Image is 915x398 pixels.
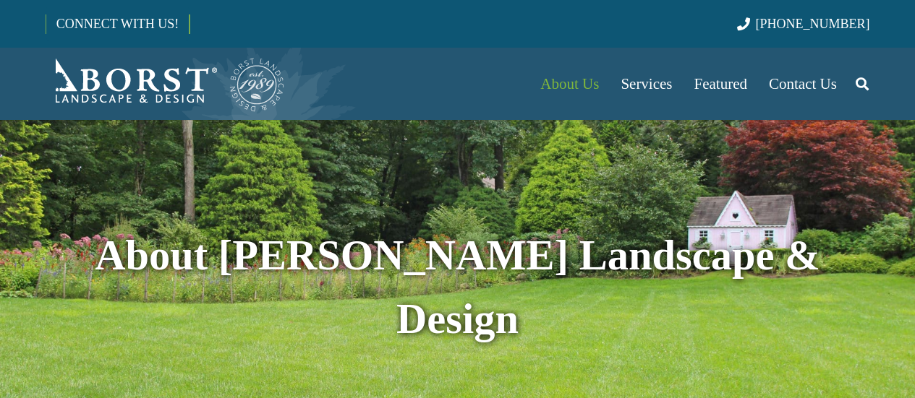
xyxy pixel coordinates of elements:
span: Featured [694,75,747,92]
span: Services [621,75,672,92]
a: Contact Us [758,48,848,120]
span: [PHONE_NUMBER] [756,17,870,31]
span: Contact Us [769,75,837,92]
a: Featured [684,48,758,120]
span: About Us [540,75,599,92]
a: About Us [529,48,610,120]
a: CONNECT WITH US! [46,7,189,41]
a: [PHONE_NUMBER] [737,17,869,31]
a: Borst-Logo [46,55,286,113]
strong: About [PERSON_NAME] Landscape & Design [95,232,820,342]
a: Search [848,66,877,102]
a: Services [610,48,683,120]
